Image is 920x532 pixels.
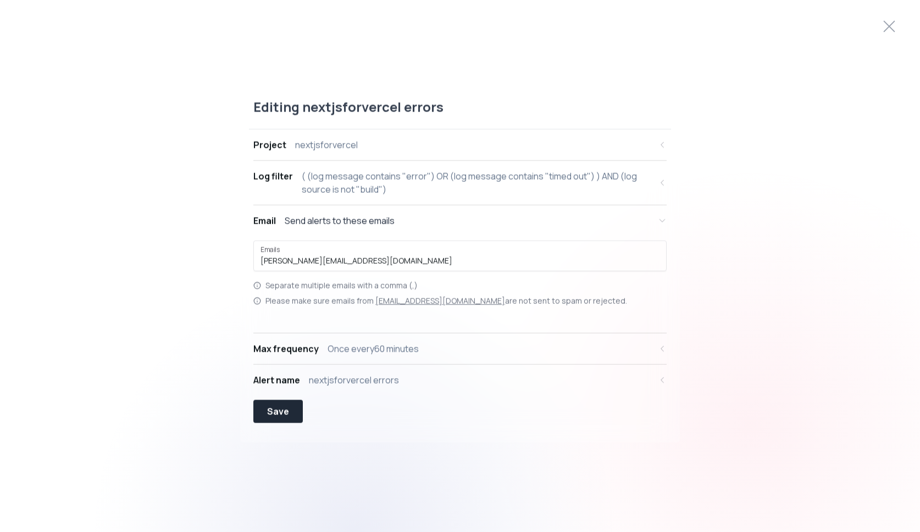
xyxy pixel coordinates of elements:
[253,236,667,333] div: EmailSend alerts to these emails
[249,98,671,130] div: Editing nextjsforvercel errors
[253,170,293,183] div: Log filter
[253,206,667,236] button: EmailSend alerts to these emails
[328,342,419,356] div: Once every 60 minutes
[309,374,399,387] div: nextjsforvercel errors
[253,130,667,160] button: Projectnextjsforvercel
[261,245,284,254] label: Emails
[261,256,659,267] input: Emails
[253,342,319,356] div: Max frequency
[265,296,627,307] p: Please make sure emails from are not sent to spam or rejected.
[253,161,667,205] button: Log filter( (log message contains "error") OR (log message contains "timed out") ) AND (log sourc...
[265,280,418,291] p: Separate multiple emails with a comma (,)
[253,334,667,364] button: Max frequencyOnce every60 minutes
[253,365,667,396] button: Alert namenextjsforvercel errors
[253,138,286,152] div: Project
[267,405,289,418] div: Save
[253,374,300,387] div: Alert name
[375,296,505,306] u: [EMAIL_ADDRESS][DOMAIN_NAME]
[253,214,276,228] div: Email
[285,214,395,228] div: Send alerts to these emails
[253,400,303,423] button: Save
[295,138,358,152] div: nextjsforvercel
[302,170,651,196] div: ( (log message contains "error") OR (log message contains "timed out") ) AND (log source is not "...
